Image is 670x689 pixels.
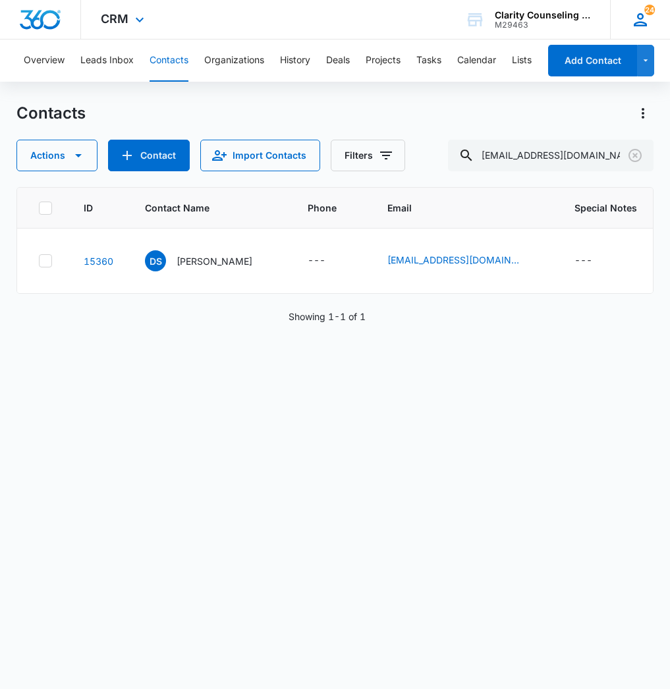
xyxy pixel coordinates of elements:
span: DS [145,250,166,271]
span: Email [387,201,524,215]
div: Contact Name - Dornesha Smith - Select to Edit Field [145,250,276,271]
span: ID [84,201,94,215]
button: Contacts [150,40,188,82]
button: Add Contact [108,140,190,171]
button: Calendar [457,40,496,82]
span: Phone [308,201,337,215]
span: Special Notes [574,201,637,215]
button: History [280,40,310,82]
p: [PERSON_NAME] [177,254,252,268]
div: Special Notes - - Select to Edit Field [574,253,616,269]
button: Import Contacts [200,140,320,171]
button: Actions [16,140,98,171]
span: 24 [644,5,655,15]
button: Actions [632,103,654,124]
div: --- [308,253,325,269]
button: Deals [326,40,350,82]
button: Projects [366,40,401,82]
h1: Contacts [16,103,86,123]
button: Overview [24,40,65,82]
button: Lists [512,40,532,82]
button: Leads Inbox [80,40,134,82]
p: Showing 1-1 of 1 [289,310,366,323]
button: Tasks [416,40,441,82]
div: account name [495,10,591,20]
div: account id [495,20,591,30]
button: Filters [331,140,405,171]
button: Clear [625,145,646,166]
button: Organizations [204,40,264,82]
div: notifications count [644,5,655,15]
input: Search Contacts [448,140,654,171]
span: CRM [101,12,128,26]
a: Navigate to contact details page for Dornesha Smith [84,256,113,267]
div: Email - dornesha4boys@gmail.com - Select to Edit Field [387,253,543,269]
div: Phone - - Select to Edit Field [308,253,349,269]
button: Add Contact [548,45,637,76]
div: --- [574,253,592,269]
span: Contact Name [145,201,257,215]
a: [EMAIL_ADDRESS][DOMAIN_NAME] [387,253,519,267]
